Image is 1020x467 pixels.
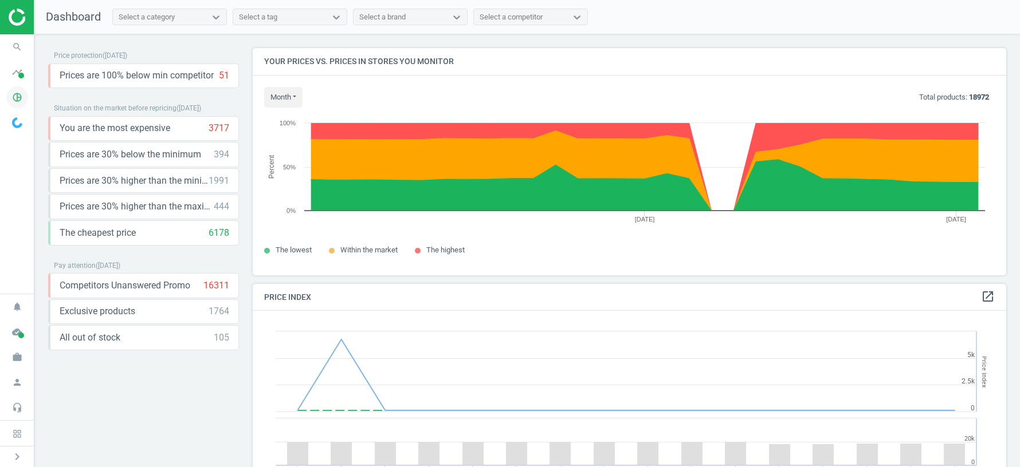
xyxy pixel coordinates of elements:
[919,92,989,102] p: Total products:
[971,404,975,412] text: 0
[6,371,28,393] i: person
[214,200,229,213] div: 444
[264,87,303,108] button: month
[635,216,655,223] tspan: [DATE]
[60,305,135,318] span: Exclusive products
[60,69,214,82] span: Prices are 100% below min competitor
[239,12,277,22] div: Select a tag
[967,351,975,359] text: 5k
[60,148,201,161] span: Prices are 30% below the minimum
[219,69,229,82] div: 51
[176,104,201,112] span: ( [DATE] )
[981,290,995,304] a: open_in_new
[253,284,1006,311] h4: Price Index
[971,458,975,466] text: 0
[6,321,28,343] i: cloud_done
[54,262,96,270] span: Pay attention
[209,305,229,318] div: 1764
[10,450,24,464] i: chevron_right
[203,279,229,292] div: 16311
[103,52,127,60] span: ( [DATE] )
[60,279,190,292] span: Competitors Unanswered Promo
[287,207,296,214] text: 0%
[60,175,209,187] span: Prices are 30% higher than the minimum
[54,104,176,112] span: Situation on the market before repricing
[340,246,398,254] span: Within the market
[3,449,32,464] button: chevron_right
[980,356,988,387] tspan: Price Index
[276,246,312,254] span: The lowest
[6,61,28,83] i: timeline
[981,290,995,303] i: open_in_new
[6,296,28,318] i: notifications
[60,227,136,239] span: The cheapest price
[60,200,214,213] span: Prices are 30% higher than the maximal
[6,346,28,368] i: work
[480,12,543,22] div: Select a competitor
[214,148,229,161] div: 394
[283,164,296,171] text: 50%
[54,52,103,60] span: Price protection
[969,93,989,101] b: 18972
[6,36,28,58] i: search
[6,86,28,108] i: pie_chart_outlined
[964,435,975,442] text: 20k
[253,48,1006,75] h4: Your prices vs. prices in stores you monitor
[962,377,975,385] text: 2.5k
[359,12,406,22] div: Select a brand
[209,175,229,187] div: 1991
[209,227,229,239] div: 6178
[46,10,101,23] span: Dashboard
[60,122,170,134] span: You are the most expensive
[426,246,465,254] span: The highest
[280,120,296,126] text: 100%
[209,122,229,134] div: 3717
[119,12,175,22] div: Select a category
[6,397,28,418] i: headset_mic
[96,262,120,270] span: ( [DATE] )
[268,155,276,179] tspan: Percent
[9,9,90,26] img: ajHJNr6hYgQAAAAASUVORK5CYII=
[214,331,229,344] div: 105
[946,216,966,223] tspan: [DATE]
[12,117,22,128] img: wGWNvw8QSZomAAAAABJRU5ErkJggg==
[60,331,120,344] span: All out of stock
